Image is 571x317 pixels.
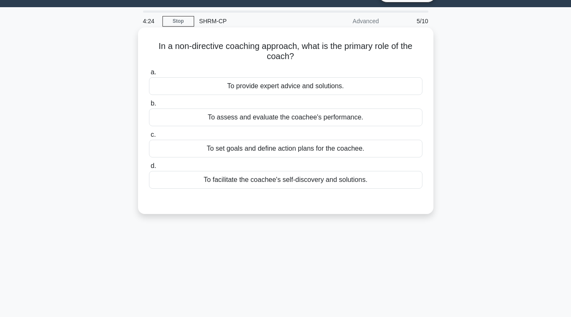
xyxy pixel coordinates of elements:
[149,77,422,95] div: To provide expert advice and solutions.
[138,13,162,30] div: 4:24
[384,13,433,30] div: 5/10
[194,13,310,30] div: SHRM-CP
[151,100,156,107] span: b.
[151,162,156,169] span: d.
[149,171,422,189] div: To facilitate the coachee's self-discovery and solutions.
[148,41,423,62] h5: In a non-directive coaching approach, what is the primary role of the coach?
[149,108,422,126] div: To assess and evaluate the coachee's performance.
[162,16,194,27] a: Stop
[151,68,156,76] span: a.
[310,13,384,30] div: Advanced
[151,131,156,138] span: c.
[149,140,422,157] div: To set goals and define action plans for the coachee.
